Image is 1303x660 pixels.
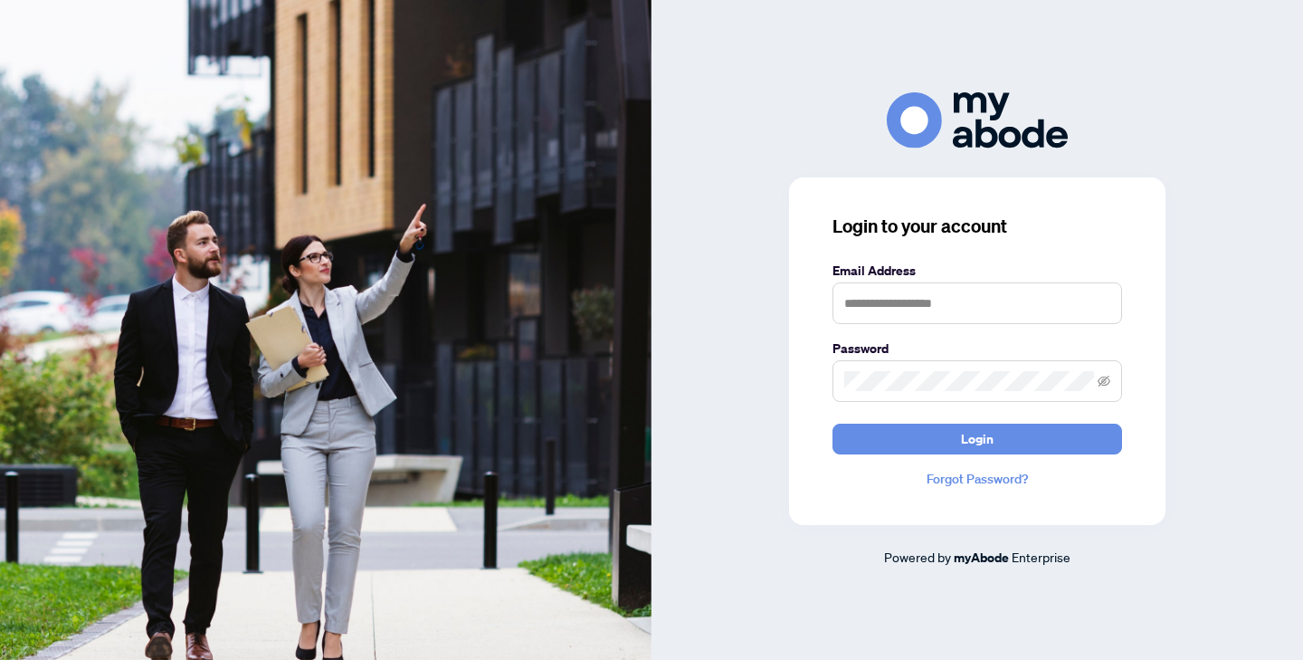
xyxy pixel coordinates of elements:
span: Powered by [884,549,951,565]
img: ma-logo [887,92,1068,148]
a: myAbode [954,548,1009,568]
label: Password [832,339,1122,359]
h3: Login to your account [832,214,1122,239]
button: Login [832,424,1122,454]
label: Email Address [832,261,1122,281]
span: eye-invisible [1098,375,1110,387]
a: Forgot Password? [832,469,1122,489]
span: Enterprise [1012,549,1070,565]
span: Login [961,425,994,454]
